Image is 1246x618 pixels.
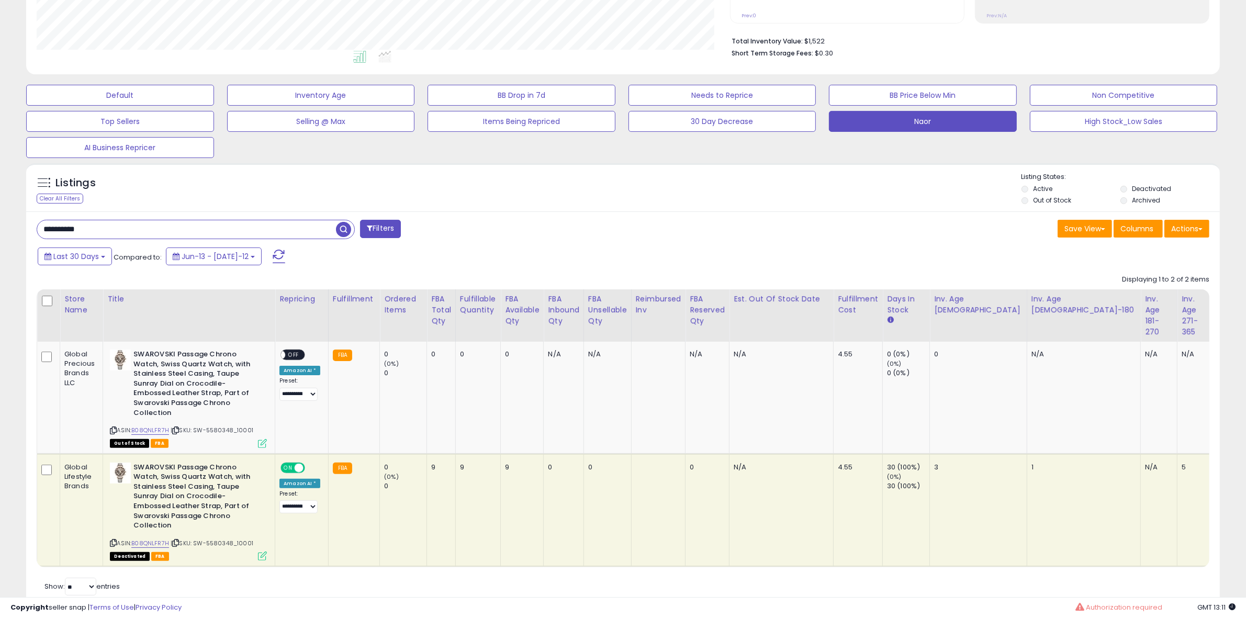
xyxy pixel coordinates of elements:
[1033,184,1052,193] label: Active
[1182,350,1206,359] div: N/A
[431,294,451,327] div: FBA Total Qty
[1122,275,1209,285] div: Displaying 1 to 2 of 2 items
[460,350,492,359] div: 0
[37,194,83,204] div: Clear All Filters
[64,294,98,316] div: Store Name
[548,350,576,359] div: N/A
[227,85,415,106] button: Inventory Age
[182,251,249,262] span: Jun-13 - [DATE]-12
[360,220,401,238] button: Filters
[110,463,267,560] div: ASIN:
[628,111,816,132] button: 30 Day Decrease
[428,111,615,132] button: Items Being Repriced
[986,13,1007,19] small: Prev: N/A
[548,463,576,472] div: 0
[829,111,1017,132] button: Naor
[53,251,99,262] span: Last 30 Days
[333,463,352,474] small: FBA
[171,426,253,434] span: | SKU: SW-5580348_10001
[55,176,96,190] h5: Listings
[628,85,816,106] button: Needs to Reprice
[384,481,426,491] div: 0
[588,294,627,327] div: FBA Unsellable Qty
[279,479,320,488] div: Amazon AI *
[279,490,320,514] div: Preset:
[428,85,615,106] button: BB Drop in 7d
[460,463,492,472] div: 9
[166,248,262,265] button: Jun-13 - [DATE]-12
[631,289,686,342] th: Total inventory reimbursement - number of items added back to fulfillable inventory
[279,377,320,401] div: Preset:
[887,316,893,325] small: Days In Stock.
[282,463,295,472] span: ON
[887,463,929,472] div: 30 (100%)
[171,539,253,547] span: | SKU: SW-5580348_10001
[1145,350,1169,359] div: N/A
[887,294,925,316] div: Days In Stock
[384,463,426,472] div: 0
[110,439,149,448] span: All listings that are currently out of stock and unavailable for purchase on Amazon
[431,350,447,359] div: 0
[10,602,49,612] strong: Copyright
[734,350,825,359] p: N/A
[1031,463,1132,472] div: 1
[1120,223,1153,234] span: Columns
[838,350,874,359] div: 4.55
[1030,111,1218,132] button: High Stock_Low Sales
[1164,220,1209,238] button: Actions
[64,463,95,491] div: Global Lifestyle Brands
[1145,294,1173,338] div: Inv. Age 181-270
[732,37,803,46] b: Total Inventory Value:
[505,294,539,327] div: FBA Available Qty
[460,294,496,316] div: Fulfillable Quantity
[1058,220,1112,238] button: Save View
[887,350,929,359] div: 0 (0%)
[227,111,415,132] button: Selling @ Max
[690,350,721,359] div: N/A
[548,294,579,327] div: FBA inbound Qty
[110,350,267,447] div: ASIN:
[384,473,399,481] small: (0%)
[384,359,399,368] small: (0%)
[838,463,874,472] div: 4.55
[1030,85,1218,106] button: Non Competitive
[1145,463,1169,472] div: N/A
[64,350,95,388] div: Global Precious Brands LLC
[114,252,162,262] span: Compared to:
[26,137,214,158] button: AI Business Repricer
[1182,294,1209,338] div: Inv. Age 271-365
[887,473,902,481] small: (0%)
[636,294,681,316] div: Reimbursed Inv
[505,463,535,472] div: 9
[384,368,426,378] div: 0
[26,111,214,132] button: Top Sellers
[384,294,422,316] div: Ordered Items
[1132,184,1171,193] label: Deactivated
[10,603,182,613] div: seller snap | |
[1022,172,1220,182] p: Listing States:
[934,350,1019,359] div: 0
[136,602,182,612] a: Privacy Policy
[1182,463,1206,472] div: 5
[690,294,725,327] div: FBA Reserved Qty
[26,85,214,106] button: Default
[333,294,375,305] div: Fulfillment
[838,294,878,316] div: Fulfillment Cost
[131,426,169,435] a: B08QNLFR7H
[887,368,929,378] div: 0 (0%)
[815,48,833,58] span: $0.30
[1114,220,1163,238] button: Columns
[110,350,131,370] img: 411-aHKU6RL._SL40_.jpg
[1197,602,1236,612] span: 2025-08-12 13:11 GMT
[133,350,261,420] b: SWAROVSKI Passage Chrono Watch, Swiss Quartz Watch, with Stainless Steel Casing, Taupe Sunray Dia...
[934,463,1019,472] div: 3
[887,359,902,368] small: (0%)
[44,581,120,591] span: Show: entries
[110,552,150,561] span: All listings that are unavailable for purchase on Amazon for any reason other than out-of-stock
[734,463,825,472] p: N/A
[151,552,169,561] span: FBA
[1031,294,1136,316] div: Inv. Age [DEMOGRAPHIC_DATA]-180
[1031,350,1132,359] div: N/A
[131,539,169,548] a: B08QNLFR7H
[732,34,1202,47] li: $1,522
